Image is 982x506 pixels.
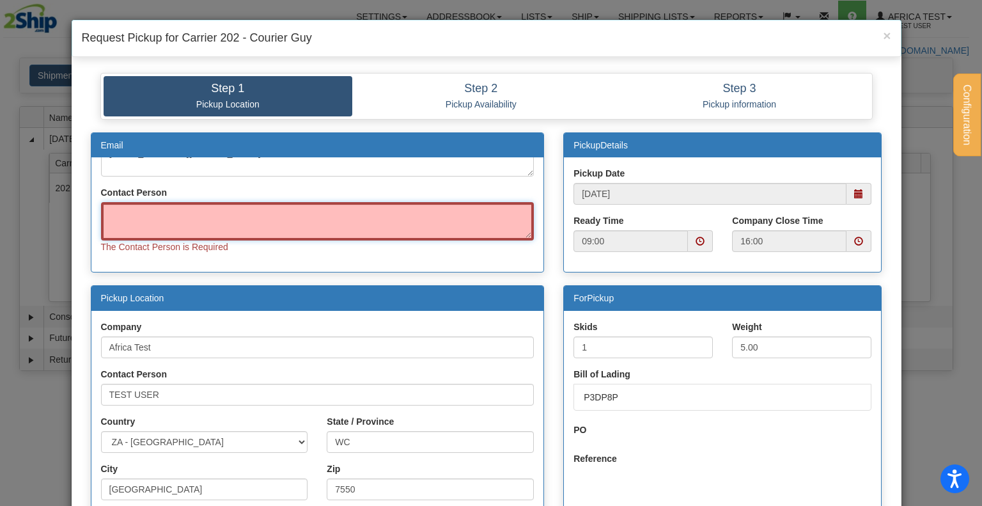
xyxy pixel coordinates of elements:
[362,99,600,110] p: Pickup Availability
[573,214,623,227] label: Ready Time
[101,293,164,303] a: Pickup Location
[101,186,167,199] label: Contact Person
[573,140,628,150] a: PickupDetails
[573,384,871,411] li: P3DP8P
[327,415,394,428] label: State / Province
[883,29,891,42] button: Close
[101,142,534,177] textarea: Please add emails separeted using ';'
[573,423,586,436] label: PO
[573,320,597,333] label: Skids
[101,463,118,475] label: City
[732,320,761,333] label: Weight
[101,242,228,252] span: The Contact Person is Required
[113,99,343,110] p: Pickup Location
[883,28,891,43] span: ×
[573,293,614,303] a: ForPickup
[953,74,981,156] button: Configuration
[573,368,630,381] label: Bill of Lading
[101,368,167,381] label: Contact Person
[620,99,860,110] p: Pickup information
[573,167,625,180] label: Pickup Date
[732,214,823,227] label: Company Close Time
[113,83,343,95] h4: Step 1
[352,76,610,116] a: Step 2 Pickup Availability
[610,76,869,116] a: Step 3 Pickup information
[327,463,340,475] label: Zip
[82,30,891,47] h4: Request Pickup for Carrier 202 - Courier Guy
[104,76,353,116] a: Step 1 Pickup Location
[101,320,142,333] label: Company
[362,83,600,95] h4: Step 2
[101,140,123,150] a: Email
[101,415,136,428] label: Country
[573,452,617,465] label: Reference
[620,83,860,95] h4: Step 3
